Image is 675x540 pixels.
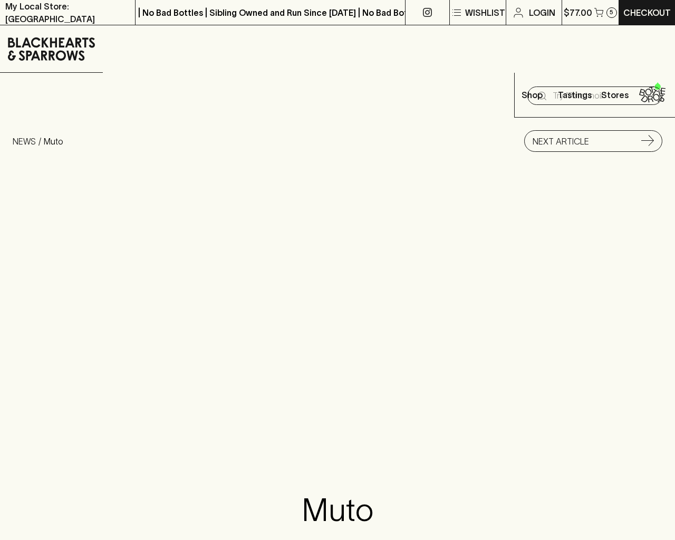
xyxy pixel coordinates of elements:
[595,73,635,117] a: Stores
[522,89,543,101] p: Shop
[13,137,36,146] a: NEWS
[555,73,595,117] a: Tastings
[623,6,671,19] p: Checkout
[610,9,613,15] p: 5
[533,135,589,148] p: NEXT ARTICLE
[564,6,592,19] p: $77.00
[465,6,505,19] p: Wishlist
[529,6,555,19] p: Login
[524,130,662,152] a: NEXT ARTICLE
[553,88,654,104] input: Try "Pinot noir"
[277,491,399,529] h2: Muto
[515,73,555,117] button: Shop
